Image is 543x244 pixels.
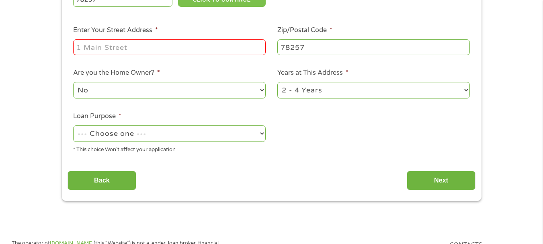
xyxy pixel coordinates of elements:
div: * This choice Won’t affect your application [73,143,266,154]
label: Enter Your Street Address [73,26,158,35]
input: Back [68,171,136,191]
input: Next [407,171,475,191]
label: Are you the Home Owner? [73,69,160,77]
label: Years at This Address [277,69,348,77]
label: Loan Purpose [73,112,121,121]
label: Zip/Postal Code [277,26,332,35]
input: 1 Main Street [73,39,266,55]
